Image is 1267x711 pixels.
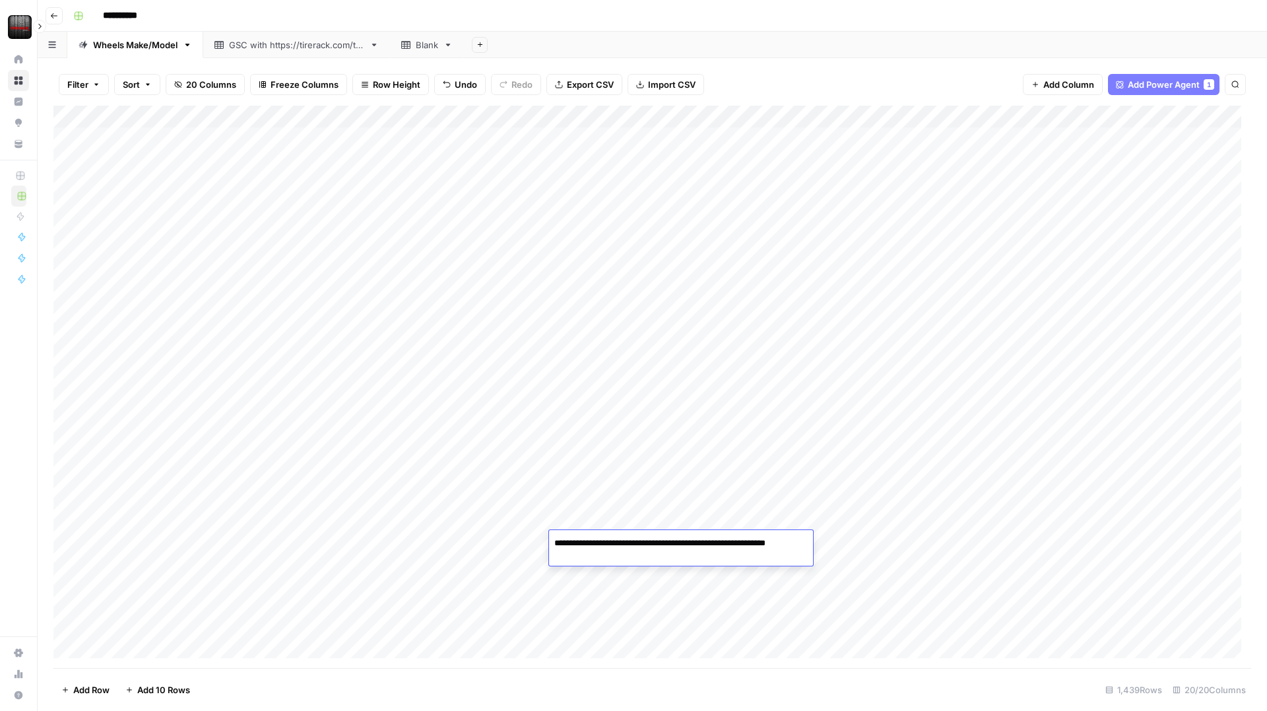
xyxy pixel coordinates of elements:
a: Browse [8,70,29,91]
button: Add Row [53,679,117,700]
span: Add 10 Rows [137,683,190,696]
button: Add Power Agent1 [1108,74,1219,95]
button: 20 Columns [166,74,245,95]
a: Insights [8,91,29,112]
button: Help + Support [8,685,29,706]
span: Row Height [373,78,420,91]
span: Redo [511,78,533,91]
span: Undo [455,78,477,91]
a: Your Data [8,133,29,154]
span: Import CSV [648,78,696,91]
div: 1,439 Rows [1100,679,1167,700]
div: 20/20 Columns [1167,679,1251,700]
button: Add Column [1023,74,1103,95]
img: Tire Rack Logo [8,15,32,39]
span: Freeze Columns [271,78,339,91]
a: Settings [8,642,29,663]
a: Blank [390,32,464,58]
span: Sort [123,78,140,91]
div: Blank [416,38,438,51]
button: Undo [434,74,486,95]
button: Workspace: Tire Rack [8,11,29,44]
button: Filter [59,74,109,95]
a: Opportunities [8,112,29,133]
span: Export CSV [567,78,614,91]
a: Home [8,49,29,70]
a: Wheels Make/Model [67,32,203,58]
button: Sort [114,74,160,95]
div: 1 [1204,79,1214,90]
div: Wheels Make/Model [93,38,178,51]
button: Freeze Columns [250,74,347,95]
span: Filter [67,78,88,91]
button: Row Height [352,74,429,95]
span: Add Power Agent [1128,78,1200,91]
span: Add Column [1043,78,1094,91]
span: Add Row [73,683,110,696]
button: Import CSV [628,74,704,95]
button: Redo [491,74,541,95]
button: Add 10 Rows [117,679,198,700]
button: Export CSV [546,74,622,95]
span: 20 Columns [186,78,236,91]
a: Usage [8,663,29,685]
span: 1 [1207,79,1211,90]
div: GSC with [URL][DOMAIN_NAME] [229,38,364,51]
a: GSC with [URL][DOMAIN_NAME] [203,32,390,58]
